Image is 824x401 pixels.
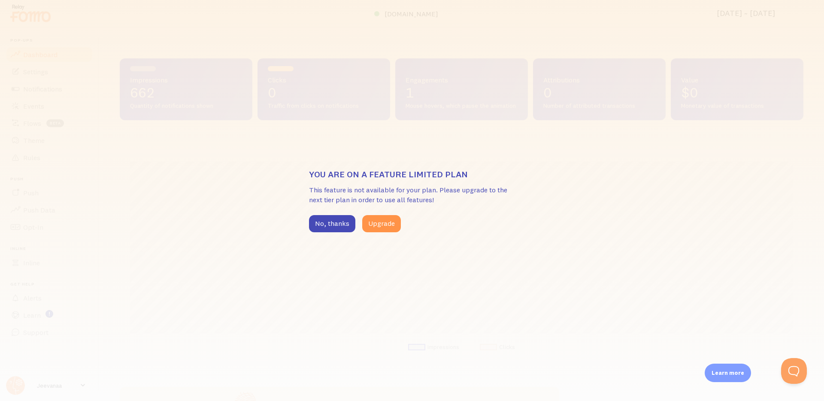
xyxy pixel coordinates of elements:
iframe: Help Scout Beacon - Open [781,358,807,384]
button: No, thanks [309,215,355,232]
button: Upgrade [362,215,401,232]
p: Learn more [712,369,744,377]
h3: You are on a feature limited plan [309,169,515,180]
div: Learn more [705,364,751,382]
p: This feature is not available for your plan. Please upgrade to the next tier plan in order to use... [309,185,515,205]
